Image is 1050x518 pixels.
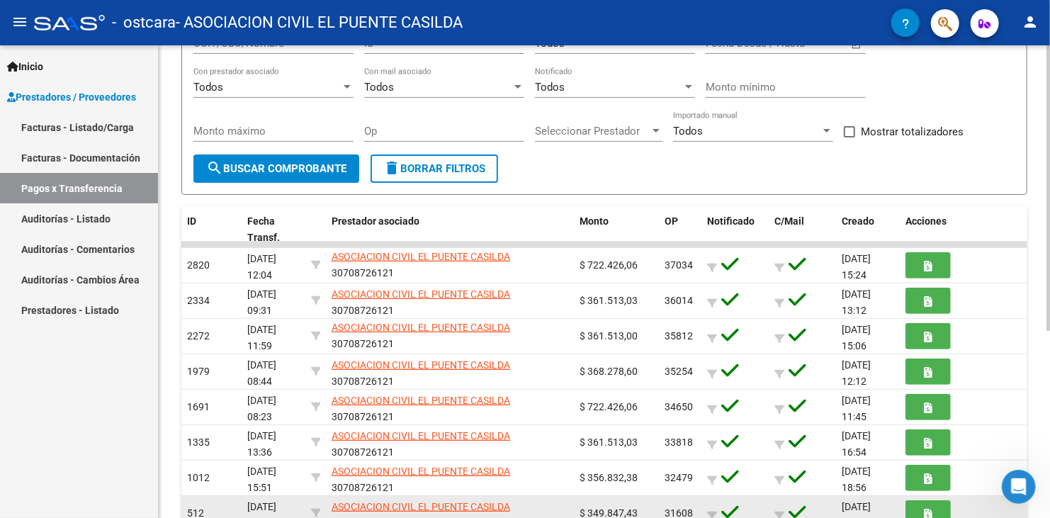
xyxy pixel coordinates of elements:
[842,324,871,351] span: [DATE] 15:06
[383,159,400,176] mat-icon: delete
[193,81,223,94] span: Todos
[535,125,650,137] span: Seleccionar Prestador
[332,501,510,512] span: ASOCIACION CIVIL EL PUENTE CASILDA
[206,159,223,176] mat-icon: search
[332,466,510,477] span: ASOCIACION CIVIL EL PUENTE CASILDA
[580,472,638,483] span: $ 356.832,38
[332,430,510,441] span: ASOCIACION CIVIL EL PUENTE CASILDA
[187,401,210,412] span: 1691
[11,13,28,30] mat-icon: menu
[659,206,701,253] datatable-header-cell: OP
[580,215,609,227] span: Monto
[206,162,346,175] span: Buscar Comprobante
[332,430,510,458] span: 30708726121
[332,251,510,262] span: ASOCIACION CIVIL EL PUENTE CASILDA
[580,366,638,377] span: $ 368.278,60
[181,206,242,253] datatable-header-cell: ID
[580,401,638,412] span: $ 722.426,06
[769,206,836,253] datatable-header-cell: C/Mail
[665,215,678,227] span: OP
[905,215,947,227] span: Acciones
[836,206,900,253] datatable-header-cell: Creado
[665,366,693,377] span: 35254
[1002,470,1036,504] iframe: Intercom live chat
[332,288,510,316] span: 30708726121
[580,259,638,271] span: $ 722.426,06
[849,36,865,52] button: Open calendar
[842,215,874,227] span: Creado
[665,472,693,483] span: 32479
[665,401,693,412] span: 34650
[247,288,276,316] span: [DATE] 09:31
[112,7,176,38] span: - ostcara
[332,288,510,300] span: ASOCIACION CIVIL EL PUENTE CASILDA
[842,253,871,281] span: [DATE] 15:24
[383,162,485,175] span: Borrar Filtros
[7,59,43,74] span: Inicio
[332,359,510,387] span: 30708726121
[326,206,574,253] datatable-header-cell: Prestador asociado
[665,330,693,342] span: 35812
[842,359,871,387] span: [DATE] 12:12
[187,215,196,227] span: ID
[247,430,276,458] span: [DATE] 13:36
[842,288,871,316] span: [DATE] 13:12
[673,125,703,137] span: Todos
[187,295,210,306] span: 2334
[774,215,804,227] span: C/Mail
[900,206,1027,253] datatable-header-cell: Acciones
[580,330,638,342] span: $ 361.513,00
[7,89,136,105] span: Prestadores / Proveedores
[364,81,394,94] span: Todos
[247,215,280,243] span: Fecha Transf.
[332,359,510,371] span: ASOCIACION CIVIL EL PUENTE CASILDA
[842,430,871,458] span: [DATE] 16:54
[665,437,693,448] span: 33818
[1022,13,1039,30] mat-icon: person
[247,395,276,422] span: [DATE] 08:23
[332,322,510,333] span: ASOCIACION CIVIL EL PUENTE CASILDA
[247,466,276,493] span: [DATE] 15:51
[187,330,210,342] span: 2272
[580,437,638,448] span: $ 361.513,03
[187,366,210,377] span: 1979
[332,395,510,406] span: ASOCIACION CIVIL EL PUENTE CASILDA
[701,206,769,253] datatable-header-cell: Notificado
[187,472,210,483] span: 1012
[665,295,693,306] span: 36014
[332,322,510,349] span: 30708726121
[332,395,510,422] span: 30708726121
[187,437,210,448] span: 1335
[707,215,755,227] span: Notificado
[535,81,565,94] span: Todos
[247,253,276,281] span: [DATE] 12:04
[193,154,359,183] button: Buscar Comprobante
[187,259,210,271] span: 2820
[247,359,276,387] span: [DATE] 08:44
[332,251,510,278] span: 30708726121
[574,206,659,253] datatable-header-cell: Monto
[332,215,419,227] span: Prestador asociado
[842,466,871,493] span: [DATE] 18:56
[176,7,463,38] span: - ASOCIACION CIVIL EL PUENTE CASILDA
[580,295,638,306] span: $ 361.513,03
[665,259,693,271] span: 37034
[842,395,871,422] span: [DATE] 11:45
[861,123,964,140] span: Mostrar totalizadores
[332,466,510,493] span: 30708726121
[242,206,305,253] datatable-header-cell: Fecha Transf.
[247,324,276,351] span: [DATE] 11:59
[371,154,498,183] button: Borrar Filtros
